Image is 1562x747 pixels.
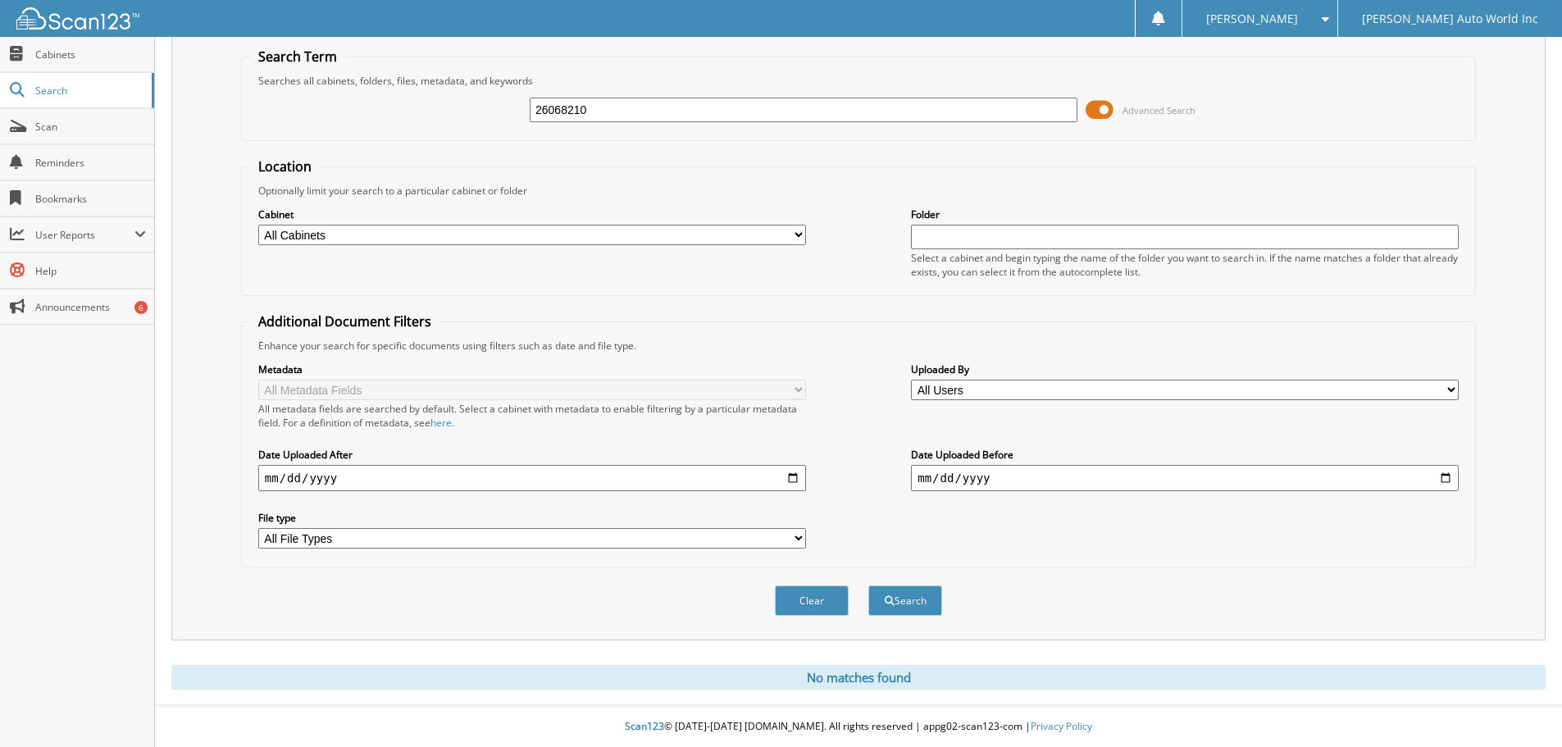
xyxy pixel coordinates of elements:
span: [PERSON_NAME] [1206,14,1298,24]
span: Bookmarks [35,192,146,206]
input: start [258,465,806,491]
iframe: Chat Widget [1480,668,1562,747]
legend: Additional Document Filters [250,312,439,330]
label: File type [258,511,806,525]
legend: Location [250,157,320,175]
label: Metadata [258,362,806,376]
label: Cabinet [258,207,806,221]
input: end [911,465,1459,491]
span: Advanced Search [1123,104,1195,116]
label: Date Uploaded Before [911,448,1459,462]
span: Announcements [35,300,146,314]
button: Search [868,585,942,616]
label: Date Uploaded After [258,448,806,462]
span: User Reports [35,228,134,242]
span: Cabinets [35,48,146,61]
img: scan123-logo-white.svg [16,7,139,30]
div: Select a cabinet and begin typing the name of the folder you want to search in. If the name match... [911,251,1459,279]
div: Optionally limit your search to a particular cabinet or folder [250,184,1467,198]
span: [PERSON_NAME] Auto World Inc [1362,14,1538,24]
label: Folder [911,207,1459,221]
button: Clear [775,585,849,616]
span: Search [35,84,143,98]
legend: Search Term [250,48,345,66]
div: © [DATE]-[DATE] [DOMAIN_NAME]. All rights reserved | appg02-scan123-com | [155,707,1562,747]
div: No matches found [171,665,1546,690]
a: Privacy Policy [1031,719,1092,733]
span: Scan123 [625,719,664,733]
div: Enhance your search for specific documents using filters such as date and file type. [250,339,1467,353]
label: Uploaded By [911,362,1459,376]
div: Searches all cabinets, folders, files, metadata, and keywords [250,74,1467,88]
a: here [430,416,452,430]
div: All metadata fields are searched by default. Select a cabinet with metadata to enable filtering b... [258,402,806,430]
div: 6 [134,301,148,314]
span: Scan [35,120,146,134]
span: Reminders [35,156,146,170]
span: Help [35,264,146,278]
